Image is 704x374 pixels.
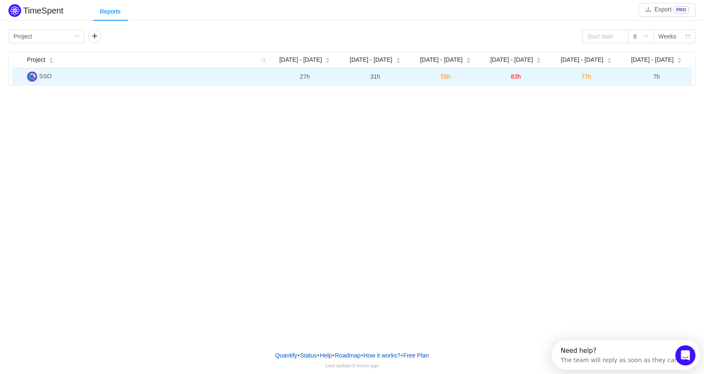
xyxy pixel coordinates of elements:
[633,30,637,43] div: 6
[325,56,330,62] div: Sort
[490,55,533,64] span: [DATE] - [DATE]
[607,56,612,62] div: Sort
[49,60,54,62] i: icon: caret-down
[677,57,682,59] i: icon: caret-up
[279,55,322,64] span: [DATE] - [DATE]
[74,34,79,40] i: icon: down
[300,349,318,362] a: Status
[27,71,37,82] img: S
[675,345,696,366] iframe: Intercom live chat
[332,352,334,359] span: •
[27,55,46,64] span: Project
[561,55,603,64] span: [DATE] - [DATE]
[88,30,101,43] button: icon: plus
[39,73,52,80] span: SSO
[317,352,319,359] span: •
[93,2,127,21] div: Reports
[638,3,696,16] button: icon: downloadExportPRO
[8,4,21,17] img: Quantify logo
[396,57,400,59] i: icon: caret-up
[3,3,151,27] div: Open Intercom Messenger
[350,55,392,64] span: [DATE] - [DATE]
[685,34,690,40] i: icon: calendar
[466,60,471,62] i: icon: caret-down
[326,60,330,62] i: icon: caret-down
[401,352,403,359] span: •
[607,57,611,59] i: icon: caret-up
[49,57,54,59] i: icon: caret-up
[396,60,400,62] i: icon: caret-down
[275,349,298,362] a: Quantify
[466,56,471,62] div: Sort
[607,60,611,62] i: icon: caret-down
[653,73,660,80] span: 7h
[536,56,541,62] div: Sort
[441,73,450,80] span: 55h
[581,73,591,80] span: 77h
[300,73,310,80] span: 27h
[298,352,300,359] span: •
[582,30,629,43] input: Start date
[370,73,380,80] span: 31h
[14,30,32,43] div: Project
[326,363,379,368] span: Last update:
[396,56,401,62] div: Sort
[9,7,126,14] div: Need help?
[644,34,649,40] i: icon: down
[403,349,430,362] button: Free Plan
[631,55,674,64] span: [DATE] - [DATE]
[258,52,270,68] i: icon: search
[334,349,361,362] a: Roadmap
[658,30,677,43] div: Weeks
[552,340,700,370] iframe: Intercom live chat discovery launcher
[677,56,682,62] div: Sort
[319,349,332,362] a: Help
[466,57,471,59] i: icon: caret-up
[23,6,63,15] h2: TimeSpent
[420,55,463,64] span: [DATE] - [DATE]
[49,56,54,62] div: Sort
[537,57,541,59] i: icon: caret-up
[9,14,126,23] div: The team will reply as soon as they can
[326,57,330,59] i: icon: caret-up
[511,73,520,80] span: 83h
[353,363,379,368] span: 5 hours ago
[363,349,401,362] button: How it works?
[361,352,363,359] span: •
[537,60,541,62] i: icon: caret-down
[677,60,682,62] i: icon: caret-down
